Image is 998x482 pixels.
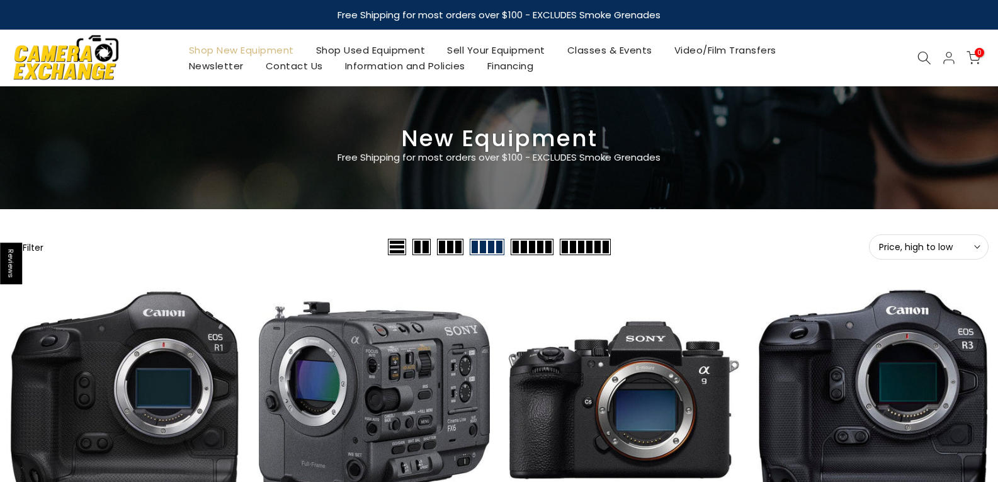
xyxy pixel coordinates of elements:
a: Financing [476,58,545,74]
span: Price, high to low [879,241,978,253]
a: Contact Us [254,58,334,74]
a: Video/Film Transfers [663,42,787,58]
a: Newsletter [178,58,254,74]
span: 0 [975,48,984,57]
p: Free Shipping for most orders over $100 - EXCLUDES Smoke Grenades [263,150,735,165]
button: Show filters [9,241,43,253]
a: Classes & Events [556,42,663,58]
a: Information and Policies [334,58,476,74]
a: Sell Your Equipment [436,42,557,58]
h3: New Equipment [9,130,989,147]
strong: Free Shipping for most orders over $100 - EXCLUDES Smoke Grenades [337,8,661,21]
button: Price, high to low [869,234,989,260]
a: 0 [967,51,980,65]
a: Shop New Equipment [178,42,305,58]
a: Shop Used Equipment [305,42,436,58]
